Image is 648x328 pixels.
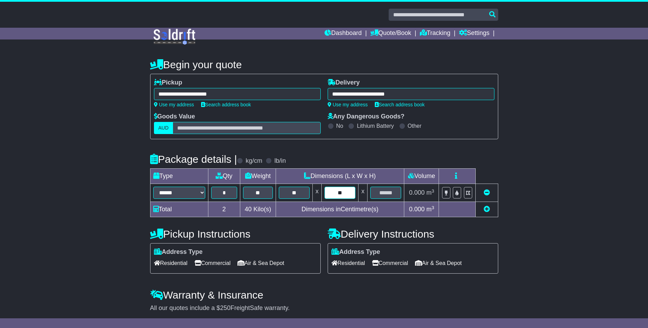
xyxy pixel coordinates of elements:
h4: Pickup Instructions [150,228,321,240]
td: Volume [404,169,439,184]
a: Search address book [201,102,251,107]
td: x [358,184,368,202]
label: Other [408,123,422,129]
label: Delivery [328,79,360,87]
h4: Package details | [150,153,237,165]
a: Remove this item [484,189,490,196]
label: No [336,123,343,129]
span: 250 [220,304,231,311]
label: Address Type [154,248,203,256]
span: 0.000 [409,189,425,196]
span: Residential [154,258,188,268]
h4: Begin your quote [150,59,498,70]
span: Air & Sea Depot [237,258,284,268]
sup: 3 [432,205,434,210]
label: Address Type [331,248,380,256]
td: Dimensions in Centimetre(s) [276,202,404,217]
h4: Warranty & Insurance [150,289,498,301]
td: Type [150,169,208,184]
span: m [426,189,434,196]
span: Commercial [372,258,408,268]
span: 40 [245,206,252,213]
a: Add new item [484,206,490,213]
label: Pickup [154,79,182,87]
a: Settings [459,28,490,39]
span: m [426,206,434,213]
td: Total [150,202,208,217]
label: lb/in [274,157,286,165]
a: Use my address [328,102,368,107]
span: Air & Sea Depot [415,258,462,268]
td: Weight [240,169,276,184]
td: Qty [208,169,240,184]
label: Goods Value [154,113,195,121]
div: All our quotes include a $ FreightSafe warranty. [150,304,498,312]
label: AUD [154,122,173,134]
span: 0.000 [409,206,425,213]
a: Quote/Book [370,28,411,39]
label: Lithium Battery [357,123,394,129]
td: Kilo(s) [240,202,276,217]
a: Search address book [375,102,425,107]
label: Any Dangerous Goods? [328,113,405,121]
a: Dashboard [325,28,362,39]
td: x [312,184,321,202]
span: Residential [331,258,365,268]
td: Dimensions (L x W x H) [276,169,404,184]
h4: Delivery Instructions [328,228,498,240]
a: Use my address [154,102,194,107]
td: 2 [208,202,240,217]
a: Tracking [420,28,450,39]
sup: 3 [432,188,434,194]
span: Commercial [195,258,231,268]
label: kg/cm [245,157,262,165]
